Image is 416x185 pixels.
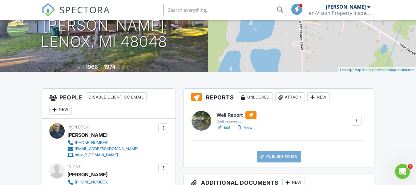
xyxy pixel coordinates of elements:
[338,67,416,73] div: |
[75,146,138,151] div: [EMAIL_ADDRESS][DOMAIN_NAME]
[351,68,368,72] a: © MapTiler
[216,111,256,119] h6: Well Report
[86,92,147,102] div: Disable Client CC Email
[116,65,125,70] span: sq. ft.
[75,180,108,185] div: [PHONE_NUMBER]
[408,164,413,169] span: 2
[67,130,107,140] div: [PERSON_NAME]
[395,164,410,179] iframe: Intercom live chat
[67,146,138,152] a: [EMAIL_ADDRESS][DOMAIN_NAME]
[49,105,72,115] div: New
[307,92,330,102] div: New
[67,140,138,146] a: [PHONE_NUMBER]
[184,89,374,106] h3: Reports
[42,3,55,17] img: The Best Home Inspection Software - Spectora
[67,152,138,158] a: https://.[DOMAIN_NAME]
[59,3,110,16] span: SPECTORA
[67,165,81,169] span: Client
[340,68,350,72] a: Leaflet
[67,170,107,179] div: [PERSON_NAME]
[216,120,256,124] div: Well Inspection
[104,64,115,70] div: 1974
[216,124,230,131] a: Edit
[309,10,370,16] div: en-Vision Property Inspections
[163,4,286,16] input: Search everything...
[75,153,118,158] div: https://.[DOMAIN_NAME]
[86,64,98,70] div: 1966
[236,124,252,131] a: View
[216,111,256,125] a: Well Report Well Inspection
[275,92,305,102] div: Attach
[10,1,198,50] h1: [GEOGRAPHIC_DATA][PERSON_NAME] Lenox, MI 48048
[75,140,108,145] div: [PHONE_NUMBER]
[78,65,85,70] span: Built
[326,4,366,10] div: [PERSON_NAME]
[42,89,176,119] h3: People
[257,151,301,162] a: Publish to ISN
[238,92,273,102] div: Unlocked
[42,8,110,21] a: SPECTORA
[369,68,414,72] a: © OpenStreetMap contributors
[67,125,89,129] span: Inspector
